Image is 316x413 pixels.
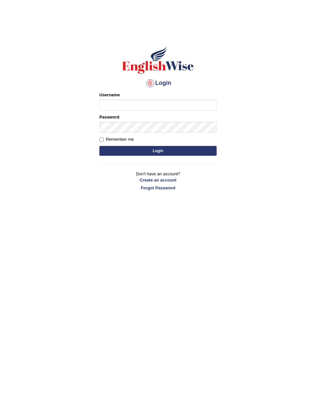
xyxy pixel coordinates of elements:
[99,92,120,98] label: Username
[99,177,217,183] a: Create an account
[99,185,217,191] a: Forgot Password
[121,45,195,75] img: Logo of English Wise sign in for intelligent practice with AI
[99,114,119,120] label: Password
[99,146,217,156] button: Login
[99,137,104,142] input: Remember me
[99,171,217,191] p: Don't have an account?
[99,78,217,88] h4: Login
[99,136,134,143] label: Remember me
